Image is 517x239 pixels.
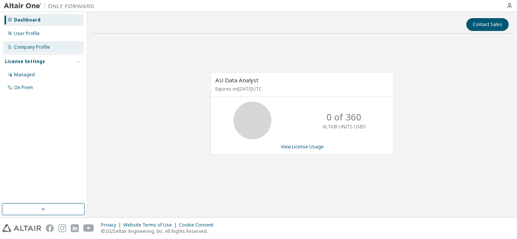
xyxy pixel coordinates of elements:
button: Contact Sales [466,18,509,31]
a: View License Usage [281,143,324,150]
div: On Prem [14,85,33,91]
img: Altair One [4,2,98,10]
div: Company Profile [14,44,50,50]
div: Privacy [101,222,123,228]
p: 0 of 360 [327,111,361,123]
div: User Profile [14,31,40,37]
div: Website Terms of Use [123,222,179,228]
div: Cookie Consent [179,222,218,228]
img: facebook.svg [46,224,54,232]
p: Expires on [DATE] UTC [215,86,387,92]
img: linkedin.svg [71,224,79,232]
div: Managed [14,72,35,78]
img: instagram.svg [58,224,66,232]
div: Dashboard [14,17,40,23]
span: AU Data Analyst [215,76,258,84]
div: License Settings [5,59,45,65]
p: © 2025 Altair Engineering, Inc. All Rights Reserved. [101,228,218,234]
img: altair_logo.svg [2,224,41,232]
img: youtube.svg [83,224,94,232]
p: ALTAIR UNITS USED [322,123,366,130]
